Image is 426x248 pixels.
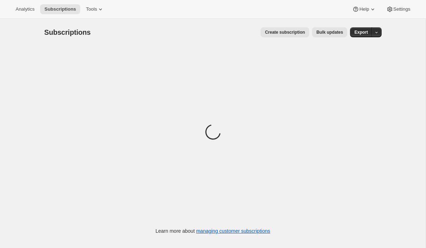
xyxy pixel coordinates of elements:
[348,4,380,14] button: Help
[393,6,410,12] span: Settings
[265,29,305,35] span: Create subscription
[16,6,34,12] span: Analytics
[312,27,347,37] button: Bulk updates
[261,27,309,37] button: Create subscription
[86,6,97,12] span: Tools
[196,228,270,234] a: managing customer subscriptions
[40,4,80,14] button: Subscriptions
[316,29,343,35] span: Bulk updates
[155,227,270,235] p: Learn more about
[82,4,108,14] button: Tools
[44,28,91,36] span: Subscriptions
[350,27,372,37] button: Export
[354,29,368,35] span: Export
[11,4,39,14] button: Analytics
[382,4,415,14] button: Settings
[359,6,369,12] span: Help
[44,6,76,12] span: Subscriptions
